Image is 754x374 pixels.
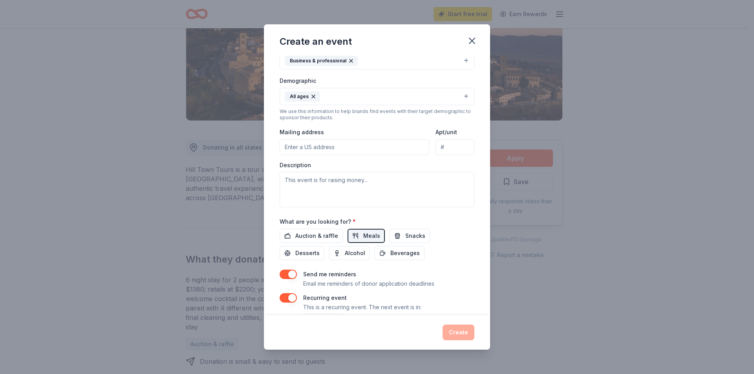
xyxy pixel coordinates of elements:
[280,128,324,136] label: Mailing address
[405,231,425,241] span: Snacks
[375,246,425,260] button: Beverages
[345,248,365,258] span: Alcohol
[295,231,338,241] span: Auction & raffle
[348,229,385,243] button: Meals
[363,231,380,241] span: Meals
[280,108,474,121] div: We use this information to help brands find events with their target demographic to sponsor their...
[280,52,474,69] button: Business & professional
[303,314,344,329] button: [DATE]
[285,56,358,66] div: Business & professional
[436,139,474,155] input: #
[436,128,457,136] label: Apt/unit
[295,248,320,258] span: Desserts
[280,88,474,105] button: All ages
[390,248,420,258] span: Beverages
[280,139,429,155] input: Enter a US address
[303,303,421,312] p: This is a recurring event. The next event is in:
[303,271,356,277] label: Send me reminders
[390,229,430,243] button: Snacks
[280,229,343,243] button: Auction & raffle
[329,246,370,260] button: Alcohol
[285,91,320,102] div: All ages
[303,279,434,288] p: Email me reminders of donor application deadlines
[303,294,347,301] label: Recurring event
[280,77,316,85] label: Demographic
[280,246,324,260] button: Desserts
[280,161,311,169] label: Description
[280,35,352,48] div: Create an event
[280,218,356,226] label: What are you looking for?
